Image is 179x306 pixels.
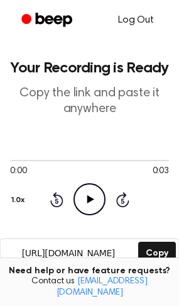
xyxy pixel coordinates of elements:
a: [EMAIL_ADDRESS][DOMAIN_NAME] [57,277,148,297]
a: Beep [13,8,84,33]
h1: Your Recording is Ready [10,60,169,76]
button: 1.0x [10,190,29,211]
span: 0:03 [153,165,169,178]
span: Contact us [8,276,171,298]
button: Copy [138,242,175,265]
p: Copy the link and paste it anywhere [10,86,169,117]
span: 0:00 [10,165,26,178]
a: Log Out [106,5,166,35]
